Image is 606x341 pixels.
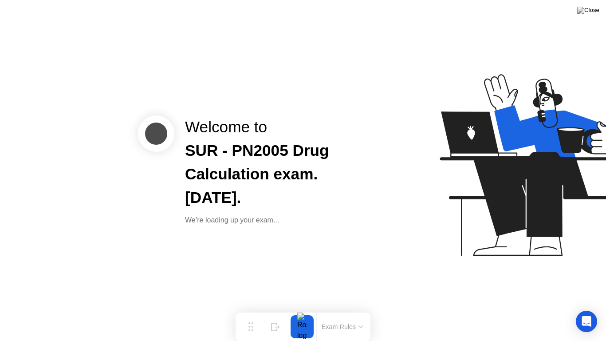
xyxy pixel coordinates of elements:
div: Welcome to [185,115,349,139]
div: Open Intercom Messenger [576,311,597,332]
div: SUR - PN2005 Drug Calculation exam. [DATE]. [185,139,349,209]
img: Close [577,7,599,14]
button: Exam Rules [319,323,366,331]
div: We’re loading up your exam... [185,215,349,226]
